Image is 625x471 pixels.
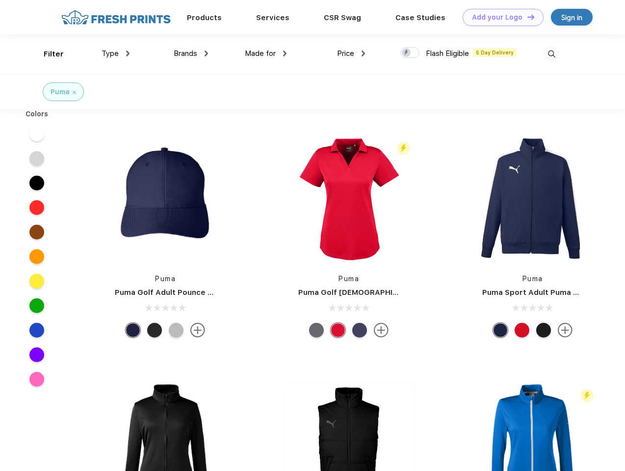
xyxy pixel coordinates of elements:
div: High Risk Red [331,323,345,338]
span: Type [102,49,119,58]
a: Puma Golf Adult Pounce Adjustable Cap [115,288,265,297]
img: func=resize&h=266 [284,133,414,264]
a: CSR Swag [324,13,361,22]
div: Peacoat [126,323,140,338]
img: dropdown.png [283,51,286,56]
a: Sign in [551,9,593,26]
div: Peacoat [493,323,508,338]
a: Puma [155,275,176,283]
span: Flash Eligible [426,49,469,58]
img: more.svg [190,323,205,338]
img: flash_active_toggle.svg [580,389,594,402]
img: func=resize&h=266 [100,133,231,264]
img: fo%20logo%202.webp [58,9,174,26]
img: desktop_search.svg [544,46,560,62]
img: func=resize&h=266 [468,133,598,264]
div: Add your Logo [472,13,522,22]
img: flash_active_toggle.svg [397,142,410,155]
a: Puma [522,275,543,283]
a: Puma Golf [DEMOGRAPHIC_DATA]' Icon Golf Polo [298,288,480,297]
div: Puma Black [536,323,551,338]
span: Brands [174,49,197,58]
img: more.svg [558,323,573,338]
img: filter_cancel.svg [73,91,76,94]
div: Quarry [169,323,183,338]
img: dropdown.png [362,51,365,56]
div: Filter [44,49,64,60]
div: Peacoat [352,323,367,338]
span: 5 Day Delivery [473,48,517,57]
img: dropdown.png [126,51,130,56]
a: Products [187,13,222,22]
div: Sign in [561,12,582,23]
div: Colors [18,109,56,119]
span: Price [337,49,354,58]
div: High Risk Red [515,323,529,338]
a: Puma [339,275,359,283]
span: Made for [245,49,276,58]
div: Puma [51,87,70,97]
div: Puma Black [147,323,162,338]
div: Quiet Shade [309,323,324,338]
img: dropdown.png [205,51,208,56]
img: DT [527,14,534,20]
img: more.svg [374,323,389,338]
a: Services [256,13,289,22]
